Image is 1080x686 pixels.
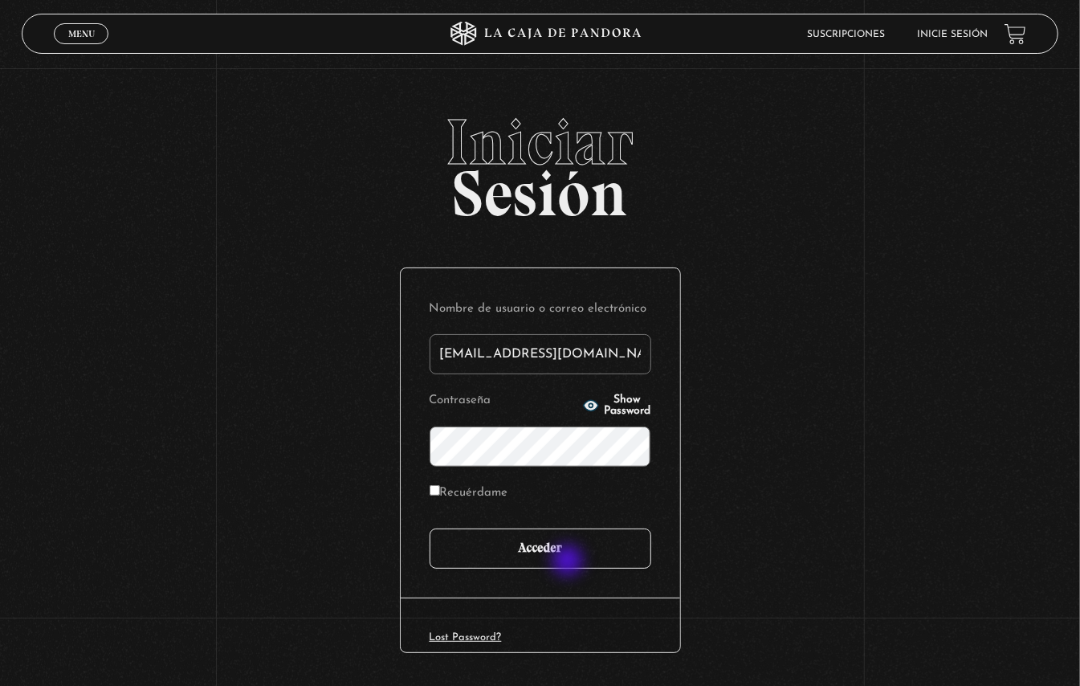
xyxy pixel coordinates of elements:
span: Show Password [604,394,651,417]
a: View your shopping cart [1005,23,1026,45]
a: Suscripciones [808,30,886,39]
button: Show Password [583,394,651,417]
label: Contraseña [430,389,578,414]
a: Inicie sesión [918,30,988,39]
a: Lost Password? [430,632,502,643]
h2: Sesión [22,110,1058,213]
label: Nombre de usuario o correo electrónico [430,297,651,322]
span: Cerrar [63,43,100,54]
input: Recuérdame [430,485,440,496]
span: Iniciar [22,110,1058,174]
input: Acceder [430,529,651,569]
span: Menu [68,29,95,39]
label: Recuérdame [430,481,508,506]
